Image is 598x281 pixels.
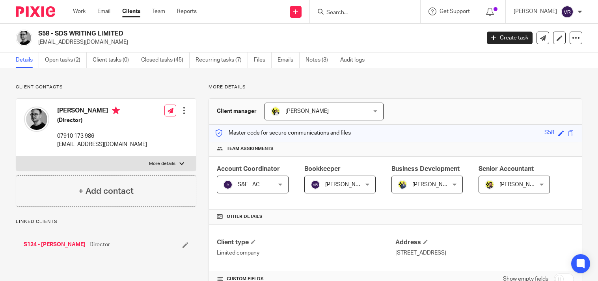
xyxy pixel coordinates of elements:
[395,238,574,247] h4: Address
[271,107,280,116] img: Carine-Starbridge.jpg
[227,214,263,220] span: Other details
[16,52,39,68] a: Details
[326,9,397,17] input: Search
[141,52,190,68] a: Closed tasks (45)
[24,241,86,249] a: S124 - [PERSON_NAME]
[149,161,175,167] p: More details
[16,30,32,46] img: Shain%20Shapiro.jpg
[306,52,334,68] a: Notes (3)
[89,241,110,249] span: Director
[479,166,534,172] span: Senior Accountant
[97,7,110,15] a: Email
[238,182,260,187] span: S&E - AC
[57,116,147,124] h5: (Director)
[514,7,557,15] p: [PERSON_NAME]
[325,182,369,187] span: [PERSON_NAME]
[278,52,300,68] a: Emails
[398,180,407,189] img: Dennis-Starbridge.jpg
[311,180,320,189] img: svg%3E
[217,107,257,115] h3: Client manager
[57,107,147,116] h4: [PERSON_NAME]
[38,38,475,46] p: [EMAIL_ADDRESS][DOMAIN_NAME]
[561,6,574,18] img: svg%3E
[499,182,543,187] span: [PERSON_NAME]
[215,129,351,137] p: Master code for secure communications and files
[254,52,272,68] a: Files
[412,182,456,187] span: [PERSON_NAME]
[45,52,87,68] a: Open tasks (2)
[73,7,86,15] a: Work
[16,84,196,90] p: Client contacts
[395,249,574,257] p: [STREET_ADDRESS]
[223,180,233,189] img: svg%3E
[24,107,49,132] img: Shain%20Shapiro.jpg
[340,52,371,68] a: Audit logs
[227,146,274,152] span: Team assignments
[440,9,470,14] span: Get Support
[391,166,460,172] span: Business Development
[217,166,280,172] span: Account Coordinator
[177,7,197,15] a: Reports
[57,132,147,140] p: 07910 173 986
[38,30,387,38] h2: S58 - SDS WRITING LIMITED
[217,249,395,257] p: Limited company
[112,107,120,114] i: Primary
[285,109,329,114] span: [PERSON_NAME]
[16,6,55,17] img: Pixie
[93,52,135,68] a: Client tasks (0)
[57,140,147,148] p: [EMAIL_ADDRESS][DOMAIN_NAME]
[196,52,248,68] a: Recurring tasks (7)
[544,129,554,138] div: S58
[304,166,341,172] span: Bookkeeper
[209,84,582,90] p: More details
[78,185,134,197] h4: + Add contact
[122,7,140,15] a: Clients
[16,219,196,225] p: Linked clients
[487,32,533,44] a: Create task
[152,7,165,15] a: Team
[485,180,494,189] img: Netra-New-Starbridge-Yellow.jpg
[217,238,395,247] h4: Client type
